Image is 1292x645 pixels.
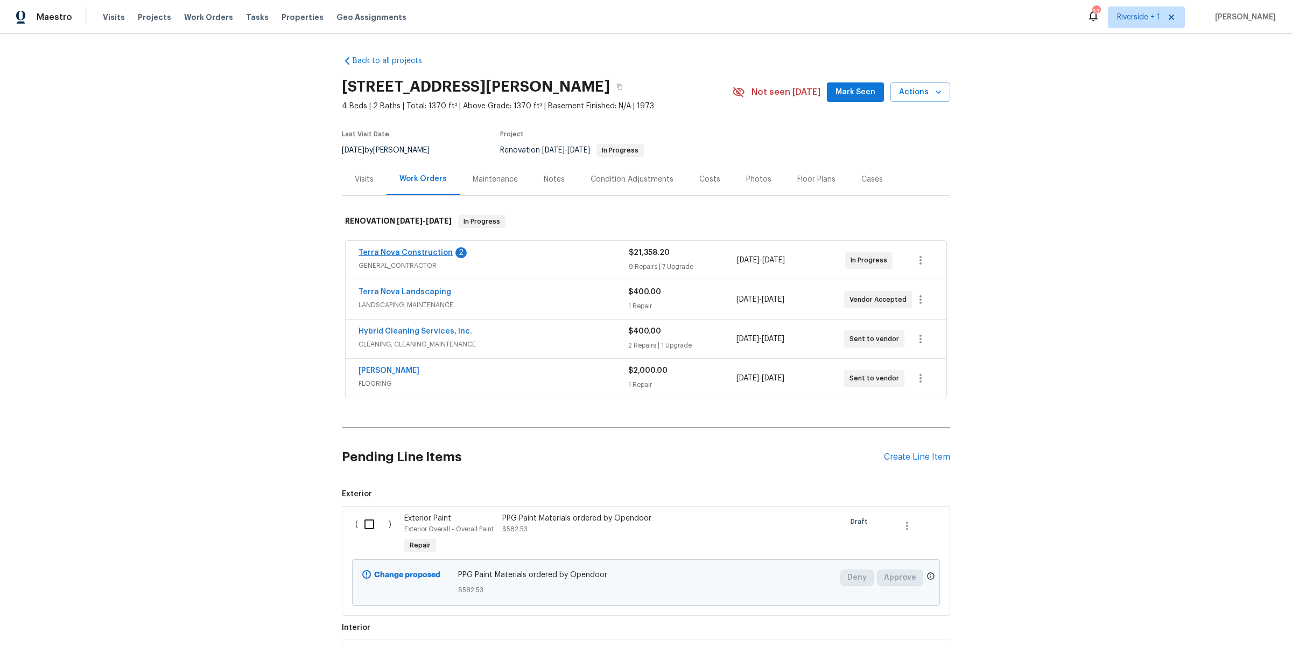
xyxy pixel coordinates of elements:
[752,87,820,98] span: Not seen [DATE]
[849,294,911,305] span: Vendor Accepted
[458,585,834,595] span: $582.53
[103,12,125,23] span: Visits
[598,147,643,154] span: In Progress
[737,255,785,266] span: -
[405,540,435,551] span: Repair
[500,131,524,137] span: Project
[567,147,590,154] span: [DATE]
[827,82,884,102] button: Mark Seen
[797,174,835,185] div: Floor Plans
[399,174,447,184] div: Work Orders
[840,570,874,586] button: Deny
[736,335,759,343] span: [DATE]
[502,513,692,524] div: PPG Paint Materials ordered by Opendoor
[359,288,451,296] a: Terra Nova Landscaping
[737,256,760,264] span: [DATE]
[629,261,737,272] div: 9 Repairs | 7 Upgrade
[628,379,736,390] div: 1 Repair
[459,216,504,227] span: In Progress
[500,147,644,154] span: Renovation
[628,301,736,311] div: 1 Repair
[359,260,629,271] span: GENERAL_CONTRACTOR
[851,255,891,266] span: In Progress
[342,489,950,500] span: Exterior
[736,294,784,305] span: -
[473,174,518,185] div: Maintenance
[849,334,903,344] span: Sent to vendor
[899,86,942,99] span: Actions
[397,217,423,225] span: [DATE]
[404,526,494,532] span: Exterior Overall - Overall Paint
[342,81,610,92] h2: [STREET_ADDRESS][PERSON_NAME]
[1092,6,1100,17] div: 23
[184,12,233,23] span: Work Orders
[502,526,528,532] span: $582.53
[342,56,445,66] a: Back to all projects
[610,77,629,96] button: Copy Address
[342,144,443,157] div: by [PERSON_NAME]
[342,204,950,239] div: RENOVATION [DATE]-[DATE]In Progress
[736,373,784,384] span: -
[359,367,419,374] a: [PERSON_NAME]
[762,335,784,343] span: [DATE]
[426,217,452,225] span: [DATE]
[342,101,732,112] span: 4 Beds | 2 Baths | Total: 1370 ft² | Above Grade: 1370 ft² | Basement Finished: N/A | 1973
[359,378,628,389] span: FLOORING
[455,247,467,258] div: 2
[355,174,374,185] div: Visits
[359,328,472,335] a: Hybrid Cleaning Services, Inc.
[628,340,736,351] div: 2 Repairs | 1 Upgrade
[345,215,452,228] h6: RENOVATION
[628,288,661,296] span: $400.00
[591,174,673,185] div: Condition Adjustments
[849,373,903,384] span: Sent to vendor
[835,86,875,99] span: Mark Seen
[359,339,628,350] span: CLEANING, CLEANING_MAINTENANCE
[628,328,661,335] span: $400.00
[736,334,784,344] span: -
[458,570,834,580] span: PPG Paint Materials ordered by Opendoor
[762,296,784,303] span: [DATE]
[736,296,759,303] span: [DATE]
[359,249,453,256] a: Terra Nova Construction
[374,571,440,579] b: Change proposed
[282,12,324,23] span: Properties
[352,510,401,559] div: ( )
[861,174,883,185] div: Cases
[544,174,565,185] div: Notes
[762,374,784,382] span: [DATE]
[1117,12,1160,23] span: Riverside + 1
[926,572,935,583] span: Only a market manager or an area construction manager can approve
[37,12,72,23] span: Maestro
[736,374,759,382] span: [DATE]
[699,174,720,185] div: Costs
[342,147,364,154] span: [DATE]
[342,131,389,137] span: Last Visit Date
[628,367,668,374] span: $2,000.00
[746,174,771,185] div: Photos
[246,13,269,21] span: Tasks
[397,217,452,225] span: -
[138,12,171,23] span: Projects
[629,249,670,256] span: $21,358.20
[404,515,451,522] span: Exterior Paint
[851,516,872,527] span: Draft
[542,147,565,154] span: [DATE]
[890,82,950,102] button: Actions
[542,147,590,154] span: -
[342,432,884,482] h2: Pending Line Items
[342,622,950,633] span: Interior
[1211,12,1276,23] span: [PERSON_NAME]
[359,300,628,310] span: LANDSCAPING_MAINTENANCE
[877,570,923,586] button: Approve
[762,256,785,264] span: [DATE]
[336,12,406,23] span: Geo Assignments
[884,452,950,462] div: Create Line Item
